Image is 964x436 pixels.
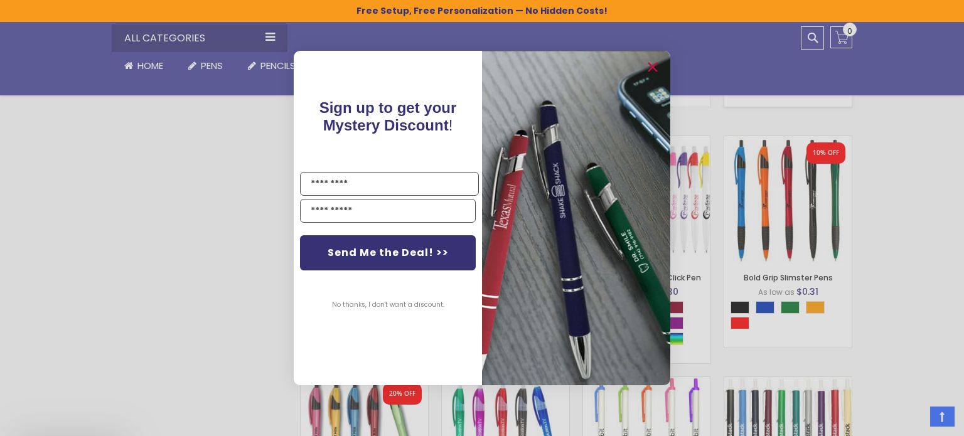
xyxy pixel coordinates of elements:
[326,289,451,321] button: No thanks, I don't want a discount.
[319,99,457,134] span: Sign up to get your Mystery Discount
[860,402,964,436] iframe: Google Customer Reviews
[643,57,663,77] button: Close dialog
[482,51,670,385] img: pop-up-image
[319,99,457,134] span: !
[300,235,476,270] button: Send Me the Deal! >>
